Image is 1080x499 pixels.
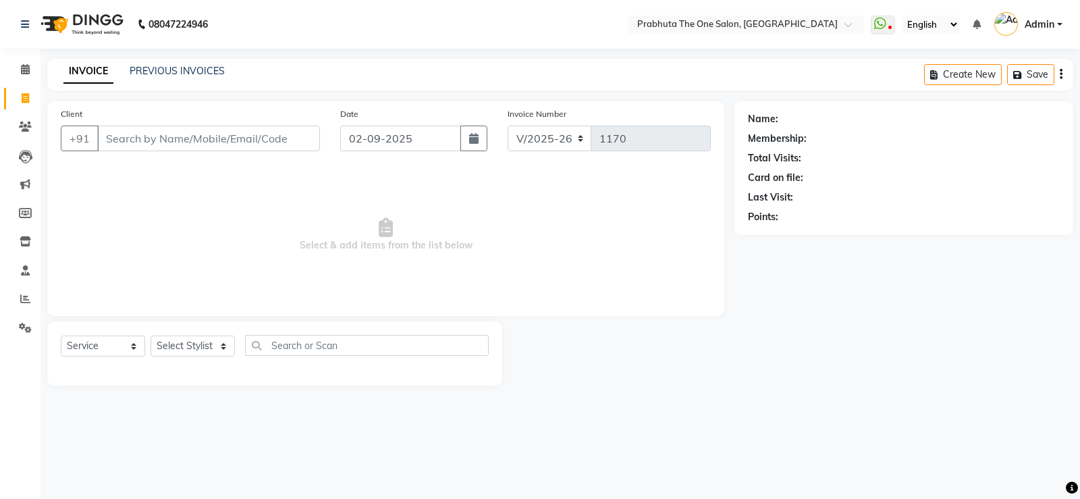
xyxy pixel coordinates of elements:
button: Create New [924,64,1002,85]
input: Search or Scan [245,335,489,356]
div: Total Visits: [748,151,801,165]
button: +91 [61,126,99,151]
div: Card on file: [748,171,803,185]
a: INVOICE [63,59,113,84]
button: Save [1007,64,1054,85]
input: Search by Name/Mobile/Email/Code [97,126,320,151]
b: 08047224946 [148,5,208,43]
label: Date [340,108,358,120]
span: Select & add items from the list below [61,167,711,303]
span: Admin [1025,18,1054,32]
div: Name: [748,112,778,126]
a: PREVIOUS INVOICES [130,65,225,77]
div: Points: [748,210,778,224]
div: Last Visit: [748,190,793,205]
img: Admin [994,12,1018,36]
label: Client [61,108,82,120]
img: logo [34,5,127,43]
div: Membership: [748,132,807,146]
label: Invoice Number [508,108,566,120]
